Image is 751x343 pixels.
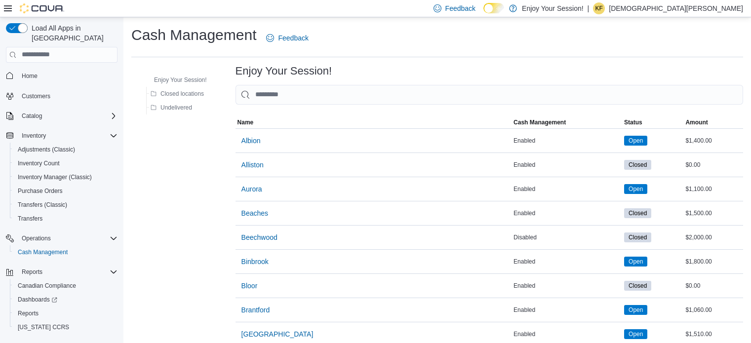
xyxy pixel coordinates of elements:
span: Open [629,305,643,314]
span: Albion [241,136,261,146]
span: Enjoy Your Session! [154,76,207,84]
span: Inventory [18,130,118,142]
input: This is a search bar. As you type, the results lower in the page will automatically filter. [236,85,743,105]
span: Amount [685,118,708,126]
span: Load All Apps in [GEOGRAPHIC_DATA] [28,23,118,43]
button: Customers [2,89,121,103]
span: Closed [629,281,647,290]
div: Kristen Furtado [593,2,605,14]
button: Name [236,116,512,128]
h1: Cash Management [131,25,256,45]
button: Status [622,116,683,128]
button: Undelivered [147,102,196,114]
span: Beaches [241,208,268,218]
a: Inventory Count [14,157,64,169]
a: Inventory Manager (Classic) [14,171,96,183]
span: Purchase Orders [18,187,63,195]
span: Open [629,185,643,193]
div: $1,100.00 [683,183,743,195]
span: Catalog [18,110,118,122]
button: Enjoy Your Session! [140,74,211,86]
button: [US_STATE] CCRS [10,320,121,334]
span: Inventory Manager (Classic) [18,173,92,181]
span: Cash Management [14,246,118,258]
span: Reports [14,307,118,319]
div: $0.00 [683,280,743,292]
span: Bloor [241,281,258,291]
span: KF [595,2,603,14]
span: Dark Mode [483,13,484,14]
span: Customers [22,92,50,100]
span: Open [624,305,647,315]
a: Adjustments (Classic) [14,144,79,155]
a: Transfers [14,213,46,225]
button: Albion [237,131,265,151]
a: Canadian Compliance [14,280,80,292]
span: Aurora [241,184,262,194]
span: Open [624,184,647,194]
button: Cash Management [10,245,121,259]
a: Home [18,70,41,82]
a: Dashboards [10,293,121,306]
span: Adjustments (Classic) [14,144,118,155]
button: Operations [18,232,55,244]
a: Reports [14,307,42,319]
span: Dashboards [14,294,118,305]
span: Open [629,257,643,266]
a: Customers [18,90,54,102]
span: Catalog [22,112,42,120]
div: $1,510.00 [683,328,743,340]
button: Beechwood [237,228,281,247]
span: [GEOGRAPHIC_DATA] [241,329,314,339]
span: Alliston [241,160,264,170]
div: Enabled [512,280,622,292]
span: Customers [18,90,118,102]
span: Status [624,118,642,126]
button: Inventory Manager (Classic) [10,170,121,184]
a: [US_STATE] CCRS [14,321,73,333]
span: Washington CCRS [14,321,118,333]
div: $2,000.00 [683,231,743,243]
span: Open [629,136,643,145]
span: Closed [624,281,651,291]
span: Inventory [22,132,46,140]
span: Inventory Manager (Classic) [14,171,118,183]
span: Binbrook [241,257,269,267]
span: Closed [624,232,651,242]
h3: Enjoy Your Session! [236,65,332,77]
div: Enabled [512,207,622,219]
span: Closed [624,160,651,170]
button: Catalog [2,109,121,123]
span: Closed locations [160,90,204,98]
span: Brantford [241,305,270,315]
button: Inventory Count [10,156,121,170]
button: Reports [18,266,46,278]
span: Operations [22,234,51,242]
span: Feedback [445,3,475,13]
div: Enabled [512,328,622,340]
span: Transfers [14,213,118,225]
span: Closed [624,208,651,218]
button: Brantford [237,300,274,320]
span: Reports [18,309,39,317]
button: Reports [10,306,121,320]
span: Closed [629,160,647,169]
span: Closed [629,209,647,218]
span: Canadian Compliance [14,280,118,292]
button: Transfers (Classic) [10,198,121,212]
button: Cash Management [512,116,622,128]
button: Reports [2,265,121,279]
button: Transfers [10,212,121,226]
div: Enabled [512,135,622,147]
a: Transfers (Classic) [14,199,71,211]
a: Dashboards [14,294,61,305]
button: Canadian Compliance [10,279,121,293]
div: Enabled [512,183,622,195]
div: $1,060.00 [683,304,743,316]
button: Inventory [18,130,50,142]
span: Reports [22,268,42,276]
span: Feedback [278,33,308,43]
button: Alliston [237,155,268,175]
span: Inventory Count [18,159,60,167]
button: Aurora [237,179,266,199]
